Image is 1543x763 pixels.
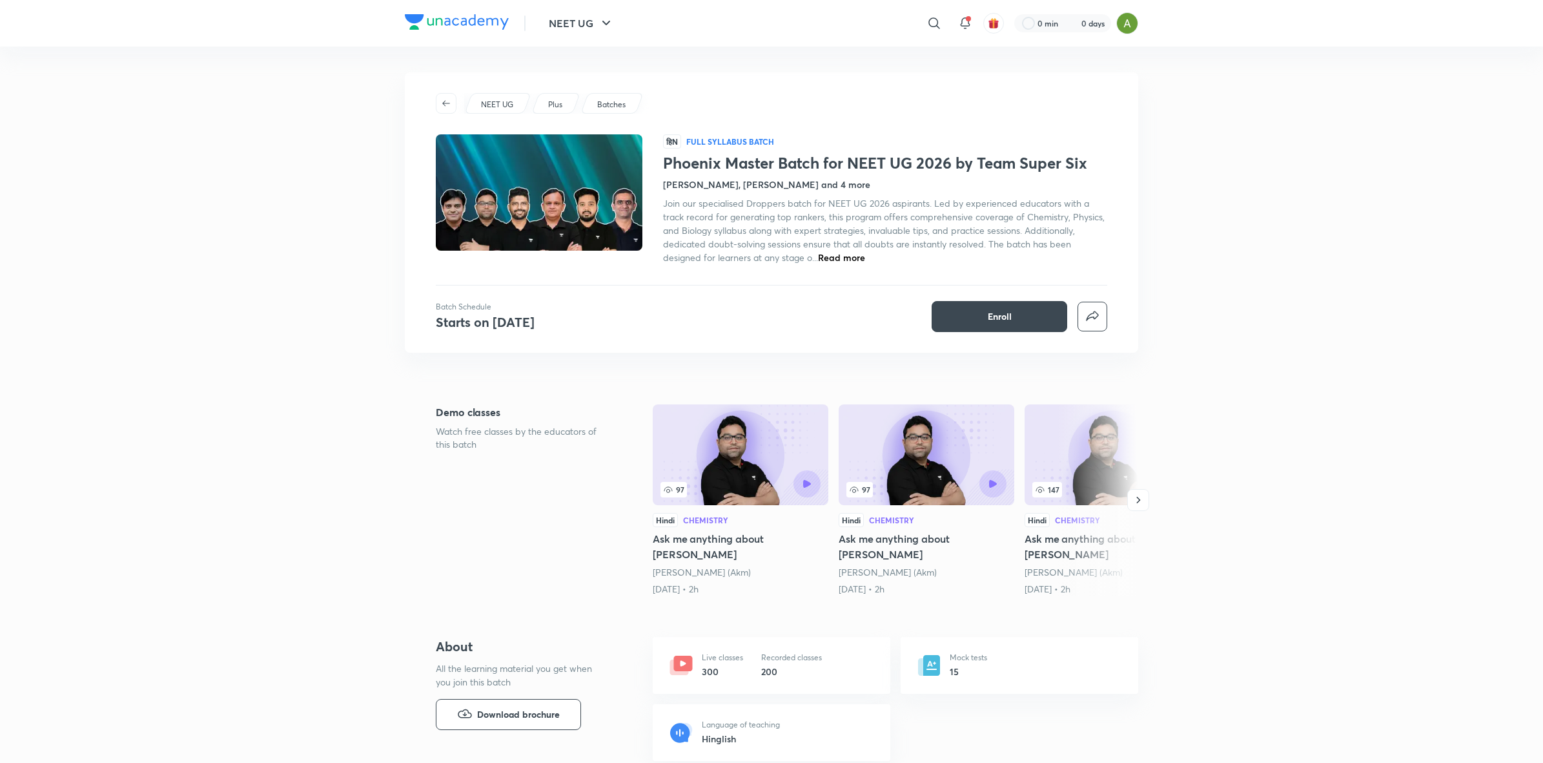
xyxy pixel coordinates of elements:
[761,652,822,664] p: Recorded classes
[653,404,828,596] a: Ask me anything about Neet Ug
[479,99,516,110] a: NEET UG
[436,699,581,730] button: Download brochure
[1025,404,1200,596] a: 147HindiChemistryAsk me anything about [PERSON_NAME][PERSON_NAME] (Akm)[DATE] • 2h
[702,719,780,731] p: Language of teaching
[597,99,626,110] p: Batches
[405,14,509,33] a: Company Logo
[653,513,678,527] div: Hindi
[595,99,628,110] a: Batches
[436,425,611,451] p: Watch free classes by the educators of this batch
[869,516,914,524] div: Chemistry
[541,10,622,36] button: NEET UG
[702,665,743,678] h6: 300
[477,707,560,722] span: Download brochure
[932,301,1067,332] button: Enroll
[1025,566,1200,579] div: Ajay Mishra (Akm)
[653,531,828,562] h5: Ask me anything about [PERSON_NAME]
[988,310,1012,323] span: Enroll
[660,482,687,497] span: 97
[436,662,602,689] p: All the learning material you get when you join this batch
[1025,583,1200,596] div: 12th Aug • 2h
[663,178,870,191] h4: [PERSON_NAME], [PERSON_NAME] and 4 more
[481,99,513,110] p: NEET UG
[839,583,1014,596] div: 10th Aug • 2h
[663,134,681,149] span: हिN
[1025,566,1123,578] a: [PERSON_NAME] (Akm)
[663,197,1105,264] span: Join our specialised Droppers batch for NEET UG 2026 aspirants. Led by experienced educators with...
[846,482,873,497] span: 97
[983,13,1004,34] button: avatar
[839,404,1014,596] a: 97HindiChemistryAsk me anything about [PERSON_NAME][PERSON_NAME] (Akm)[DATE] • 2h
[1025,404,1200,596] a: Ask me anything about Neet Ug
[1055,516,1100,524] div: Chemistry
[663,154,1107,172] h1: Phoenix Master Batch for NEET UG 2026 by Team Super Six
[436,404,611,420] h5: Demo classes
[1116,12,1138,34] img: Ajay A
[653,404,828,596] a: 97HindiChemistryAsk me anything about [PERSON_NAME][PERSON_NAME] (Akm)[DATE] • 2h
[839,404,1014,596] a: Ask me anything about Neet Ug
[839,566,937,578] a: [PERSON_NAME] (Akm)
[436,313,535,331] h4: Starts on [DATE]
[436,637,611,656] h4: About
[702,652,743,664] p: Live classes
[1066,17,1079,30] img: streak
[686,136,774,147] p: Full Syllabus Batch
[1025,531,1200,562] h5: Ask me anything about [PERSON_NAME]
[405,14,509,30] img: Company Logo
[702,732,780,746] h6: Hinglish
[761,665,822,678] h6: 200
[683,516,728,524] div: Chemistry
[818,251,865,264] span: Read more
[434,133,644,252] img: Thumbnail
[653,566,828,579] div: Ajay Mishra (Akm)
[950,652,987,664] p: Mock tests
[548,99,562,110] p: Plus
[436,301,535,313] p: Batch Schedule
[839,531,1014,562] h5: Ask me anything about [PERSON_NAME]
[988,17,999,29] img: avatar
[950,665,987,678] h6: 15
[653,566,751,578] a: [PERSON_NAME] (Akm)
[653,583,828,596] div: 8th Aug • 2h
[839,513,864,527] div: Hindi
[839,566,1014,579] div: Ajay Mishra (Akm)
[546,99,565,110] a: Plus
[1032,482,1062,497] span: 147
[1025,513,1050,527] div: Hindi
